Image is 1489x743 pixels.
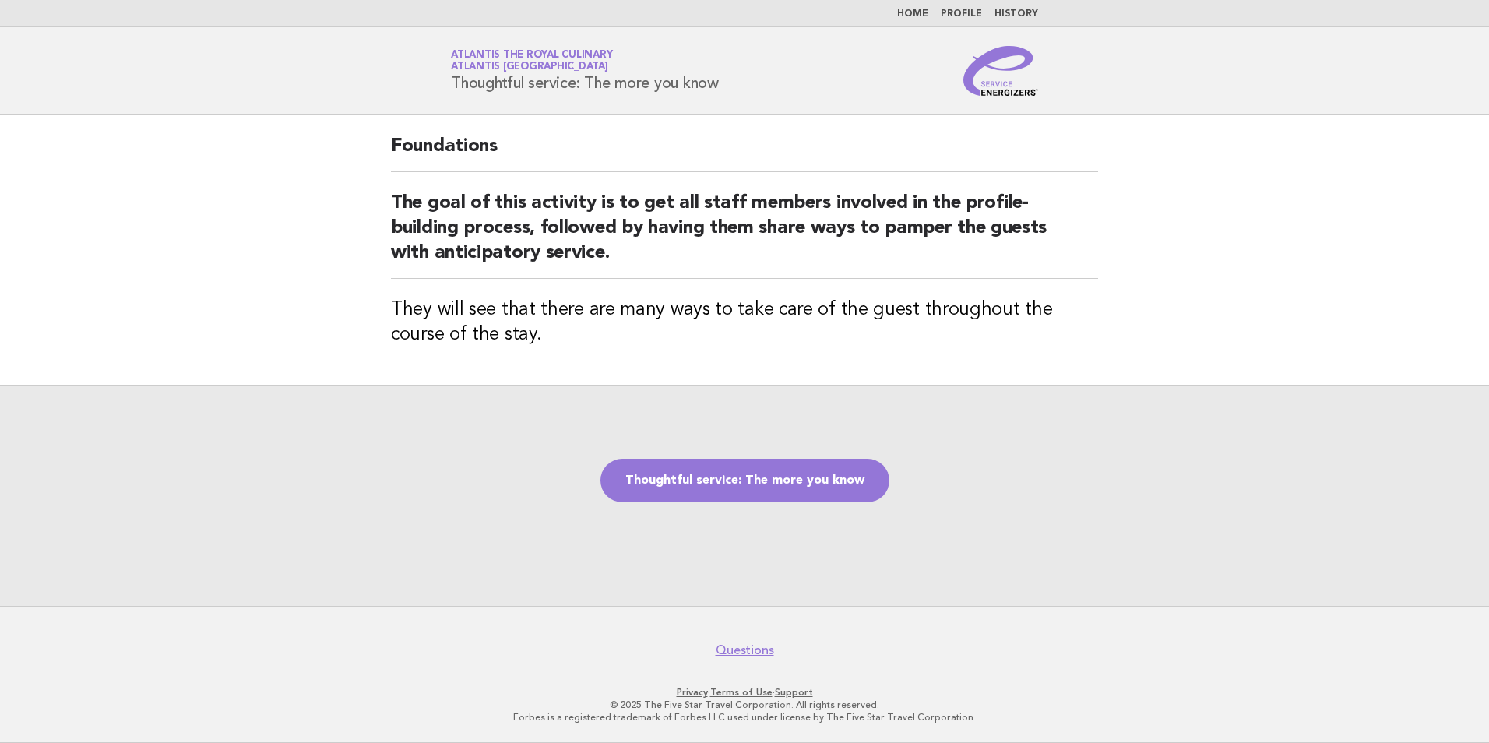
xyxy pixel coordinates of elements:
p: © 2025 The Five Star Travel Corporation. All rights reserved. [268,699,1221,711]
a: Profile [941,9,982,19]
h3: They will see that there are many ways to take care of the guest throughout the course of the stay. [391,298,1098,347]
a: Atlantis the Royal CulinaryAtlantis [GEOGRAPHIC_DATA] [451,50,612,72]
p: · · [268,686,1221,699]
a: Privacy [677,687,708,698]
h2: Foundations [391,134,1098,172]
img: Service Energizers [963,46,1038,96]
span: Atlantis [GEOGRAPHIC_DATA] [451,62,608,72]
a: Support [775,687,813,698]
h1: Thoughtful service: The more you know [451,51,719,91]
a: History [994,9,1038,19]
a: Questions [716,643,774,658]
a: Thoughtful service: The more you know [600,459,889,502]
p: Forbes is a registered trademark of Forbes LLC used under license by The Five Star Travel Corpora... [268,711,1221,724]
a: Terms of Use [710,687,773,698]
h2: The goal of this activity is to get all staff members involved in the profile-building process, f... [391,191,1098,279]
a: Home [897,9,928,19]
